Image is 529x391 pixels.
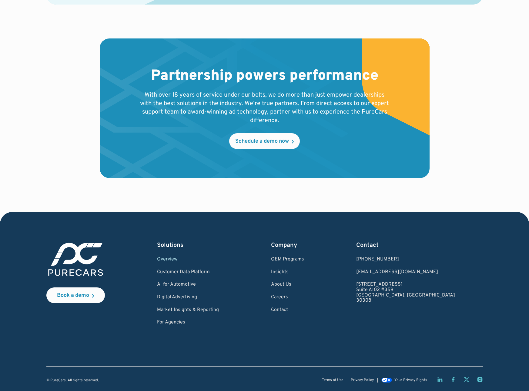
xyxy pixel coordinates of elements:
p: With over 18 years of service under our belts, we do more than just empower dealerships with the ... [139,91,391,125]
a: OEM Programs [271,257,304,262]
a: Email us [356,270,455,275]
a: LinkedIn page [437,376,443,383]
div: Book a demo [57,293,89,298]
div: Solutions [157,241,219,250]
a: Schedule a demo now [229,133,300,149]
a: AI for Automotive [157,282,219,287]
div: © PureCars. All rights reserved. [46,379,99,383]
a: Customer Data Platform [157,270,219,275]
div: [PHONE_NUMBER] [356,257,455,262]
div: Your Privacy Rights [394,378,427,382]
a: Careers [271,295,304,300]
a: Contact [271,307,304,313]
div: Contact [356,241,455,250]
h2: Partnership powers performance [151,68,378,85]
div: Company [271,241,304,250]
a: Terms of Use [322,378,343,382]
a: Digital Advertising [157,295,219,300]
a: For Agencies [157,320,219,325]
a: Twitter X page [464,376,470,383]
div: Schedule a demo now [235,139,289,144]
img: purecars logo [46,241,105,278]
a: Market Insights & Reporting [157,307,219,313]
a: Your Privacy Rights [381,378,427,383]
a: Insights [271,270,304,275]
a: Facebook page [450,376,456,383]
a: About Us [271,282,304,287]
a: Overview [157,257,219,262]
a: Instagram page [477,376,483,383]
a: Book a demo [46,287,105,303]
a: Privacy Policy [351,378,374,382]
a: [STREET_ADDRESS]Suite A102 #359[GEOGRAPHIC_DATA], [GEOGRAPHIC_DATA]30308 [356,282,455,303]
